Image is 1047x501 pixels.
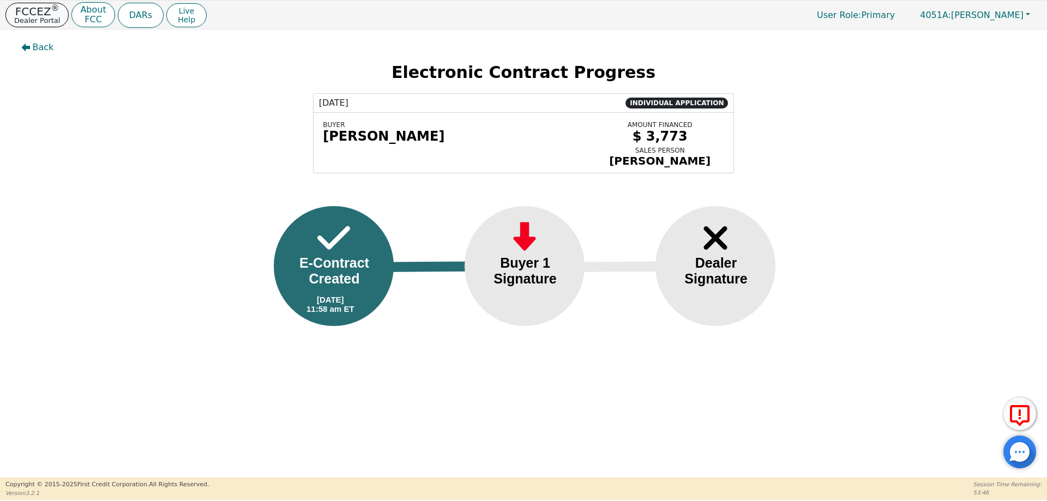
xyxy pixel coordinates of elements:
[806,4,906,26] p: Primary
[80,15,106,24] p: FCC
[596,129,724,144] div: $ 3,773
[178,15,195,24] span: Help
[80,5,106,14] p: About
[973,480,1042,488] p: Session Time Remaining:
[596,147,724,154] div: SALES PERSON
[290,255,378,287] div: E-Contract Created
[378,261,492,272] img: Line
[569,261,683,272] img: Line
[319,96,348,110] span: [DATE]
[33,41,54,54] span: Back
[920,10,1024,20] span: [PERSON_NAME]
[14,17,60,24] p: Dealer Portal
[817,10,861,20] span: User Role :
[178,7,195,15] span: Live
[317,219,350,257] img: Frame
[323,129,587,144] div: [PERSON_NAME]
[973,488,1042,497] p: 53:46
[596,121,724,129] div: AMOUNT FINANCED
[149,481,209,488] span: All Rights Reserved.
[13,35,63,60] button: Back
[5,3,69,27] button: FCCEZ®Dealer Portal
[118,3,164,28] button: DARs
[306,295,354,313] div: [DATE] 11:58 am ET
[908,7,1042,23] button: 4051A:[PERSON_NAME]
[323,121,587,129] div: BUYER
[5,489,209,497] p: Version 3.2.1
[166,3,207,27] button: LiveHelp
[51,3,59,13] sup: ®
[596,154,724,167] div: [PERSON_NAME]
[5,480,209,490] p: Copyright © 2015- 2025 First Credit Corporation.
[672,255,760,287] div: Dealer Signature
[1003,397,1036,430] button: Report Error to FCC
[806,4,906,26] a: User Role:Primary
[14,6,60,17] p: FCCEZ
[920,10,951,20] span: 4051A:
[13,63,1035,82] h2: Electronic Contract Progress
[699,219,732,257] img: Frame
[625,98,728,108] span: INDIVIDUAL APPLICATION
[508,219,541,257] img: Frame
[481,255,569,287] div: Buyer 1 Signature
[71,2,115,28] button: AboutFCC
